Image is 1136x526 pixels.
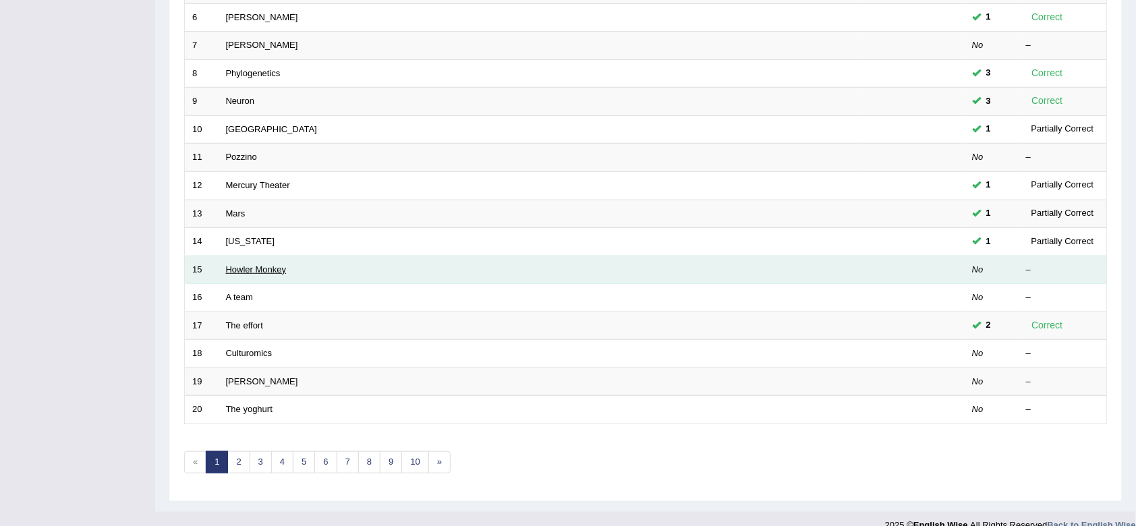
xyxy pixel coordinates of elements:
a: The yoghurt [226,404,273,414]
a: 6 [314,451,337,473]
a: [PERSON_NAME] [226,40,298,50]
div: – [1026,39,1099,52]
div: Correct [1026,65,1069,81]
span: You can still take this question [981,66,996,80]
span: « [184,451,206,473]
a: Mercury Theater [226,180,290,190]
div: – [1026,264,1099,276]
em: No [972,264,984,274]
span: You can still take this question [981,318,996,332]
div: Correct [1026,318,1069,333]
td: 16 [185,284,219,312]
a: » [428,451,451,473]
a: [PERSON_NAME] [226,376,298,386]
em: No [972,292,984,302]
td: 12 [185,171,219,200]
td: 18 [185,340,219,368]
td: 20 [185,396,219,424]
em: No [972,376,984,386]
a: Culturomics [226,348,273,358]
a: Pozzino [226,152,257,162]
a: 4 [271,451,293,473]
span: You can still take this question [981,206,996,221]
a: Mars [226,208,246,218]
a: 2 [227,451,250,473]
td: 8 [185,59,219,88]
td: 14 [185,228,219,256]
span: You can still take this question [981,122,996,136]
a: [US_STATE] [226,236,275,246]
a: [PERSON_NAME] [226,12,298,22]
td: 19 [185,368,219,396]
div: Correct [1026,93,1069,109]
td: 17 [185,312,219,340]
td: 6 [185,3,219,32]
div: – [1026,376,1099,388]
em: No [972,404,984,414]
span: You can still take this question [981,94,996,109]
td: 15 [185,256,219,284]
span: You can still take this question [981,10,996,24]
a: Howler Monkey [226,264,287,274]
a: Neuron [226,96,255,106]
td: 9 [185,88,219,116]
div: Partially Correct [1026,206,1099,221]
span: You can still take this question [981,178,996,192]
a: Phylogenetics [226,68,281,78]
div: Correct [1026,9,1069,25]
div: Partially Correct [1026,178,1099,192]
a: 9 [380,451,402,473]
td: 13 [185,200,219,228]
td: 10 [185,115,219,144]
div: – [1026,291,1099,304]
a: [GEOGRAPHIC_DATA] [226,124,317,134]
a: 3 [250,451,272,473]
a: 7 [337,451,359,473]
a: 10 [401,451,428,473]
a: 8 [358,451,380,473]
a: 5 [293,451,315,473]
div: – [1026,347,1099,360]
div: Partially Correct [1026,235,1099,249]
a: The effort [226,320,263,330]
td: 11 [185,144,219,172]
em: No [972,348,984,358]
a: 1 [206,451,228,473]
div: – [1026,403,1099,416]
div: Partially Correct [1026,122,1099,136]
em: No [972,152,984,162]
a: A team [226,292,253,302]
em: No [972,40,984,50]
span: You can still take this question [981,235,996,249]
div: – [1026,151,1099,164]
td: 7 [185,32,219,60]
